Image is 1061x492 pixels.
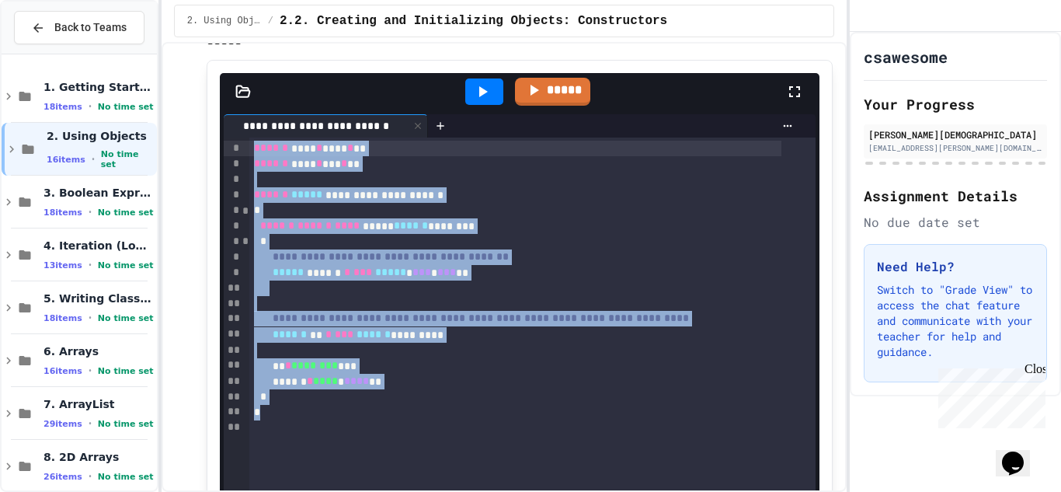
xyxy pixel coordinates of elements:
div: Chat with us now!Close [6,6,107,99]
p: Switch to "Grade View" to access the chat feature and communicate with your teacher for help and ... [877,282,1034,360]
span: 2.2. Creating and Initializing Objects: Constructors [280,12,667,30]
span: • [89,365,92,377]
span: 26 items [43,472,82,482]
span: 18 items [43,208,82,218]
span: 8. 2D Arrays [43,450,154,464]
span: No time set [98,208,154,218]
span: No time set [98,366,154,376]
div: No due date set [864,213,1047,232]
span: 2. Using Objects [47,129,154,143]
span: Back to Teams [54,19,127,36]
span: 13 items [43,260,82,270]
h1: csawesome [864,46,948,68]
span: No time set [101,149,154,169]
span: • [89,100,92,113]
h2: Assignment Details [864,185,1047,207]
span: No time set [98,313,154,323]
span: 18 items [43,313,82,323]
button: Back to Teams [14,11,144,44]
span: 16 items [43,366,82,376]
span: • [89,312,92,324]
span: 6. Arrays [43,344,154,358]
iframe: chat widget [996,430,1045,476]
span: 5. Writing Classes [43,291,154,305]
iframe: chat widget [932,362,1045,428]
span: • [92,153,95,166]
span: No time set [98,260,154,270]
span: 4. Iteration (Loops) [43,239,154,253]
span: 3. Boolean Expressions and If Statements [43,186,154,200]
span: No time set [98,419,154,429]
span: • [89,417,92,430]
span: • [89,206,92,218]
span: No time set [98,472,154,482]
span: 16 items [47,155,85,165]
span: 2. Using Objects [187,15,262,27]
span: No time set [98,102,154,112]
span: 18 items [43,102,82,112]
span: • [89,470,92,483]
h3: Need Help? [877,257,1034,276]
span: 7. ArrayList [43,397,154,411]
div: [EMAIL_ADDRESS][PERSON_NAME][DOMAIN_NAME] [868,142,1042,154]
span: • [89,259,92,271]
div: [PERSON_NAME][DEMOGRAPHIC_DATA] [868,127,1042,141]
span: / [268,15,273,27]
h2: Your Progress [864,93,1047,115]
span: 1. Getting Started and Primitive Types [43,80,154,94]
span: 29 items [43,419,82,429]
